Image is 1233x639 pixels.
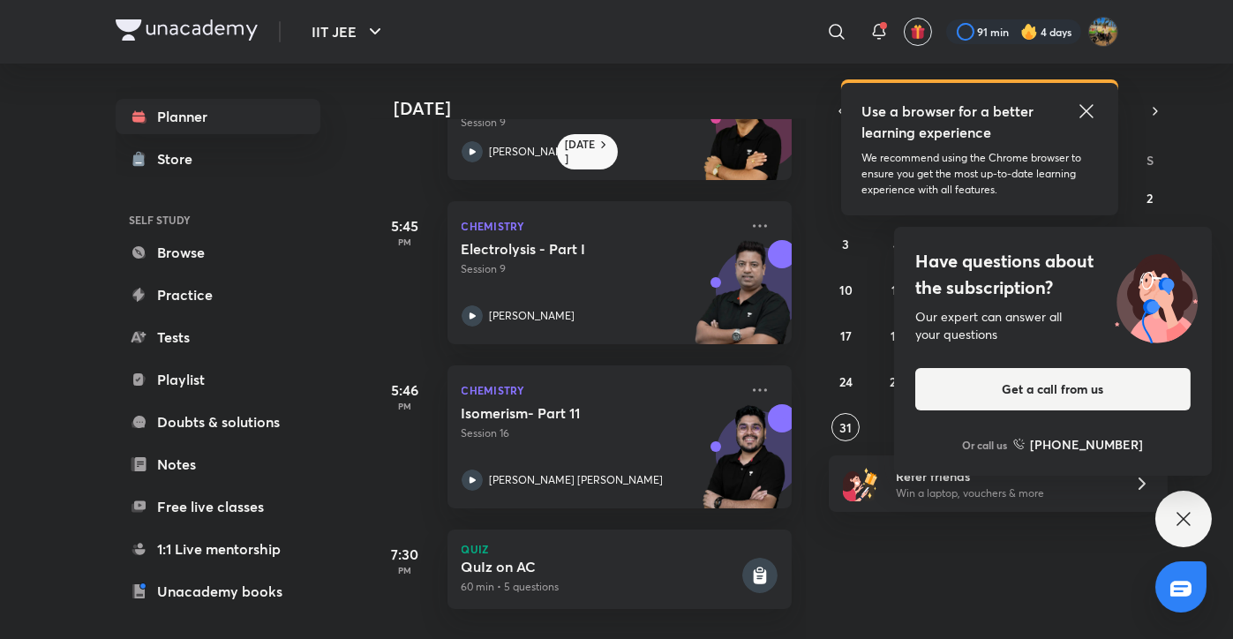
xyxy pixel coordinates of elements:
[839,419,852,436] abbr: August 31, 2025
[490,472,664,488] p: [PERSON_NAME] [PERSON_NAME]
[831,275,860,304] button: August 10, 2025
[462,240,681,258] h5: Electrolysis - Part I
[1101,248,1212,343] img: ttu_illustration_new.svg
[116,205,320,235] h6: SELF STUDY
[370,380,440,401] h5: 5:46
[395,98,809,119] h4: [DATE]
[566,138,597,166] h6: [DATE]
[370,565,440,575] p: PM
[862,150,1097,198] p: We recommend using the Chrome browser to ensure you get the most up-to-date learning experience w...
[862,101,1038,143] h5: Use a browser for a better learning experience
[116,99,320,134] a: Planner
[462,425,739,441] p: Session 16
[891,327,903,344] abbr: August 18, 2025
[1031,435,1144,454] h6: [PHONE_NUMBER]
[370,401,440,411] p: PM
[116,319,320,355] a: Tests
[896,485,1113,501] p: Win a laptop, vouchers & more
[462,380,739,401] p: Chemistry
[831,413,860,441] button: August 31, 2025
[695,240,792,362] img: unacademy
[116,574,320,609] a: Unacademy books
[839,373,853,390] abbr: August 24, 2025
[915,368,1191,410] button: Get a call from us
[893,236,900,252] abbr: August 4, 2025
[116,362,320,397] a: Playlist
[840,327,852,344] abbr: August 17, 2025
[116,235,320,270] a: Browse
[462,544,778,554] p: Quiz
[462,215,739,237] p: Chemistry
[116,19,258,41] img: Company Logo
[883,275,911,304] button: August 11, 2025
[839,282,853,298] abbr: August 10, 2025
[915,308,1191,343] div: Our expert can answer all your questions
[462,115,739,131] p: Session 9
[910,24,926,40] img: avatar
[490,144,575,160] p: [PERSON_NAME]
[158,148,204,169] div: Store
[890,373,903,390] abbr: August 25, 2025
[490,308,575,324] p: [PERSON_NAME]
[462,558,739,575] h5: QuIz on AC
[462,261,739,277] p: Session 9
[116,277,320,312] a: Practice
[896,467,1113,485] h6: Refer friends
[695,404,792,526] img: unacademy
[116,447,320,482] a: Notes
[462,404,681,422] h5: Isomerism- Part 11
[915,248,1191,301] h4: Have questions about the subscription?
[904,18,932,46] button: avatar
[831,229,860,258] button: August 3, 2025
[116,531,320,567] a: 1:1 Live mentorship
[963,437,1008,453] p: Or call us
[831,321,860,350] button: August 17, 2025
[370,544,440,565] h5: 7:30
[1147,152,1154,169] abbr: Saturday
[462,579,739,595] p: 60 min • 5 questions
[116,19,258,45] a: Company Logo
[1020,23,1038,41] img: streak
[842,236,849,252] abbr: August 3, 2025
[695,76,792,198] img: unacademy
[883,367,911,395] button: August 25, 2025
[1013,435,1144,454] a: [PHONE_NUMBER]
[843,466,878,501] img: referral
[831,367,860,395] button: August 24, 2025
[370,215,440,237] h5: 5:45
[1088,17,1118,47] img: Shivam Munot
[883,229,911,258] button: August 4, 2025
[1147,190,1153,207] abbr: August 2, 2025
[1136,184,1164,212] button: August 2, 2025
[883,321,911,350] button: August 18, 2025
[302,14,396,49] button: IIT JEE
[116,489,320,524] a: Free live classes
[116,141,320,177] a: Store
[116,404,320,440] a: Doubts & solutions
[370,237,440,247] p: PM
[891,282,902,298] abbr: August 11, 2025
